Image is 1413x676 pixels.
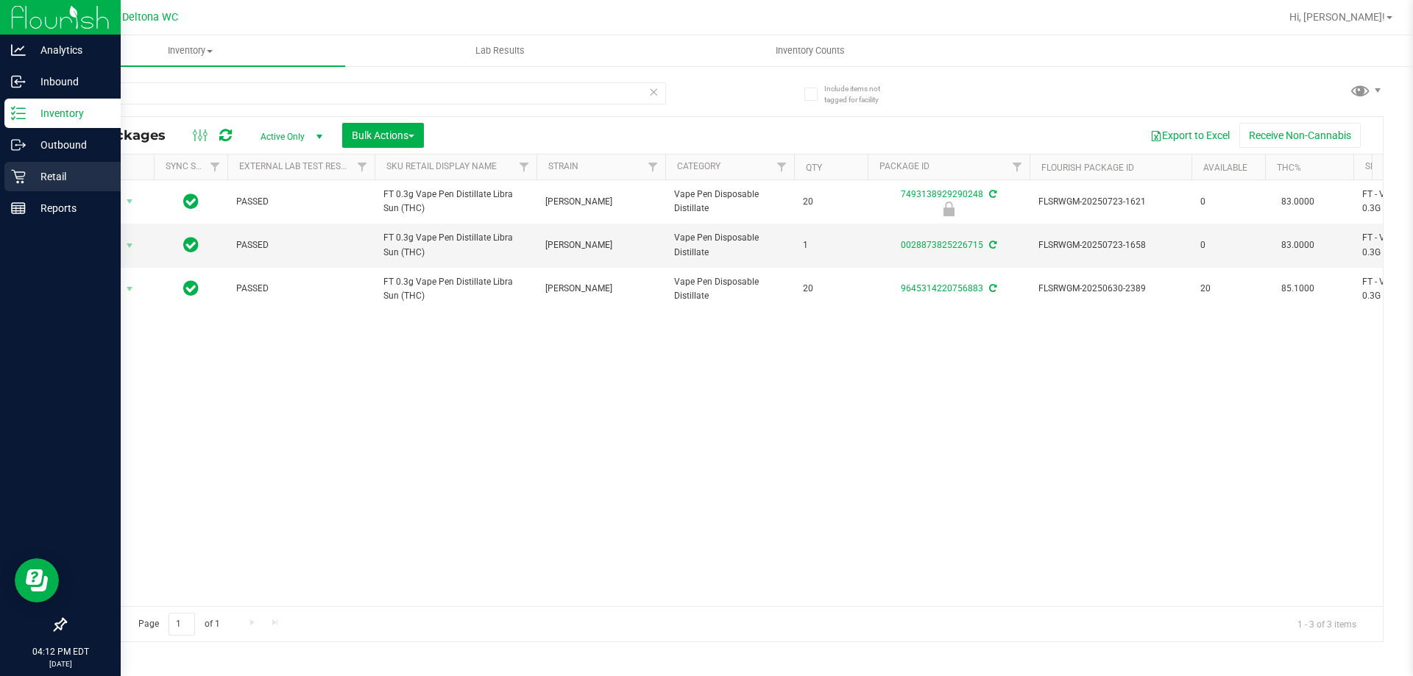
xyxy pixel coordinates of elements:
input: Search Package ID, Item Name, SKU, Lot or Part Number... [65,82,666,104]
p: Outbound [26,136,114,154]
span: Inventory [35,44,345,57]
span: Sync from Compliance System [987,240,996,250]
span: 1 [803,238,859,252]
a: Filter [770,154,794,179]
span: Hi, [PERSON_NAME]! [1289,11,1385,23]
div: Newly Received [865,202,1032,216]
a: Filter [203,154,227,179]
span: [PERSON_NAME] [545,282,656,296]
a: Inventory [35,35,345,66]
span: 83.0000 [1274,191,1322,213]
a: Filter [350,154,375,179]
inline-svg: Reports [11,201,26,216]
span: FT 0.3g Vape Pen Distillate Libra Sun (THC) [383,188,528,216]
span: 20 [803,195,859,209]
span: Vape Pen Disposable Distillate [674,231,785,259]
a: Available [1203,163,1247,173]
span: [PERSON_NAME] [545,238,656,252]
a: THC% [1277,163,1301,173]
a: Package ID [879,161,929,171]
span: Sync from Compliance System [987,189,996,199]
span: select [121,235,139,256]
a: Lab Results [345,35,655,66]
p: [DATE] [7,658,114,669]
span: 20 [803,282,859,296]
span: Page of 1 [126,613,232,636]
span: Inventory Counts [756,44,865,57]
span: Sync from Compliance System [987,283,996,293]
span: Vape Pen Disposable Distillate [674,275,785,303]
p: 04:12 PM EDT [7,645,114,658]
span: Vape Pen Disposable Distillate [674,188,785,216]
button: Bulk Actions [342,123,424,148]
span: Lab Results [456,44,545,57]
a: Sync Status [166,161,222,171]
a: Filter [1005,154,1030,179]
span: FT 0.3g Vape Pen Distillate Libra Sun (THC) [383,275,528,303]
span: PASSED [236,195,366,209]
inline-svg: Analytics [11,43,26,57]
span: [PERSON_NAME] [545,195,656,209]
span: select [121,279,139,299]
button: Receive Non-Cannabis [1239,123,1361,148]
span: In Sync [183,278,199,299]
span: FLSRWGM-20250630-2389 [1038,282,1183,296]
a: 9645314220756883 [901,283,983,293]
p: Retail [26,168,114,185]
span: 20 [1200,282,1256,296]
span: FLSRWGM-20250723-1621 [1038,195,1183,209]
inline-svg: Inventory [11,106,26,121]
span: Bulk Actions [352,129,414,141]
span: 83.0000 [1274,235,1322,256]
inline-svg: Inbound [11,74,26,89]
p: Reports [26,199,114,217]
a: Sku Retail Display Name [386,161,497,171]
a: 7493138929290248 [901,189,983,199]
inline-svg: Retail [11,169,26,184]
a: Flourish Package ID [1041,163,1134,173]
a: SKU Name [1365,161,1409,171]
button: Export to Excel [1141,123,1239,148]
span: 0 [1200,195,1256,209]
span: FT 0.3g Vape Pen Distillate Libra Sun (THC) [383,231,528,259]
a: Filter [512,154,536,179]
inline-svg: Outbound [11,138,26,152]
input: 1 [169,613,195,636]
span: 1 - 3 of 3 items [1286,613,1368,635]
span: PASSED [236,282,366,296]
span: Include items not tagged for facility [824,83,898,105]
span: FLSRWGM-20250723-1658 [1038,238,1183,252]
p: Inventory [26,104,114,122]
a: Category [677,161,720,171]
span: 85.1000 [1274,278,1322,299]
span: All Packages [77,127,180,143]
a: Filter [641,154,665,179]
span: Clear [648,82,659,102]
span: PASSED [236,238,366,252]
a: 0028873825226715 [901,240,983,250]
span: Deltona WC [122,11,178,24]
iframe: Resource center [15,558,59,602]
a: External Lab Test Result [239,161,355,171]
a: Inventory Counts [655,35,965,66]
span: 0 [1200,238,1256,252]
p: Inbound [26,73,114,90]
span: In Sync [183,191,199,212]
span: select [121,191,139,212]
a: Qty [806,163,822,173]
a: Strain [548,161,578,171]
p: Analytics [26,41,114,59]
span: In Sync [183,235,199,255]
